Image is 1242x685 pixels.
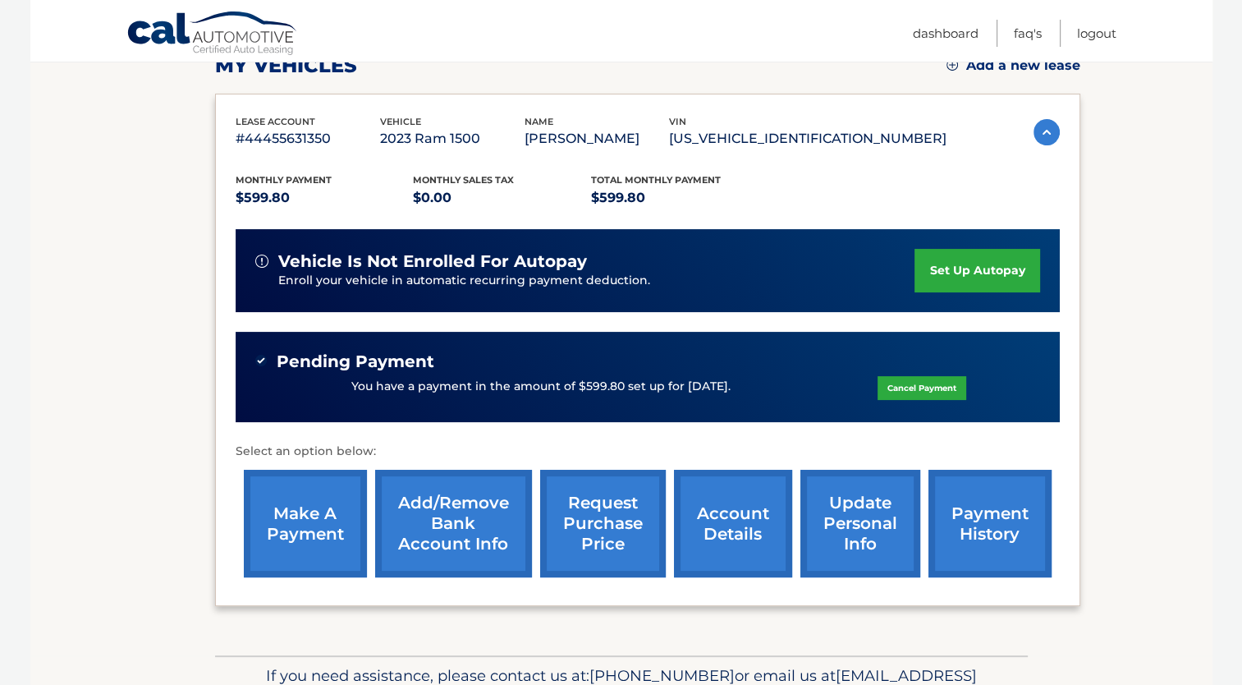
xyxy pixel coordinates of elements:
[525,116,553,127] span: name
[1033,119,1060,145] img: accordion-active.svg
[591,186,769,209] p: $599.80
[278,251,587,272] span: vehicle is not enrolled for autopay
[380,127,525,150] p: 2023 Ram 1500
[236,442,1060,462] p: Select an option below:
[413,186,591,209] p: $0.00
[278,272,915,290] p: Enroll your vehicle in automatic recurring payment deduction.
[236,116,315,127] span: lease account
[255,355,267,366] img: check-green.svg
[413,174,514,186] span: Monthly sales Tax
[928,470,1052,577] a: payment history
[914,249,1039,292] a: set up autopay
[589,666,735,685] span: [PHONE_NUMBER]
[236,186,414,209] p: $599.80
[540,470,666,577] a: request purchase price
[1014,20,1042,47] a: FAQ's
[669,116,686,127] span: vin
[1077,20,1116,47] a: Logout
[878,376,966,400] a: Cancel Payment
[244,470,367,577] a: make a payment
[126,11,299,58] a: Cal Automotive
[236,127,380,150] p: #44455631350
[946,59,958,71] img: add.svg
[913,20,978,47] a: Dashboard
[351,378,731,396] p: You have a payment in the amount of $599.80 set up for [DATE].
[525,127,669,150] p: [PERSON_NAME]
[674,470,792,577] a: account details
[236,174,332,186] span: Monthly Payment
[255,255,268,268] img: alert-white.svg
[800,470,920,577] a: update personal info
[669,127,946,150] p: [US_VEHICLE_IDENTIFICATION_NUMBER]
[591,174,721,186] span: Total Monthly Payment
[215,53,357,78] h2: my vehicles
[277,352,434,372] span: Pending Payment
[380,116,421,127] span: vehicle
[946,57,1080,74] a: Add a new lease
[375,470,532,577] a: Add/Remove bank account info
